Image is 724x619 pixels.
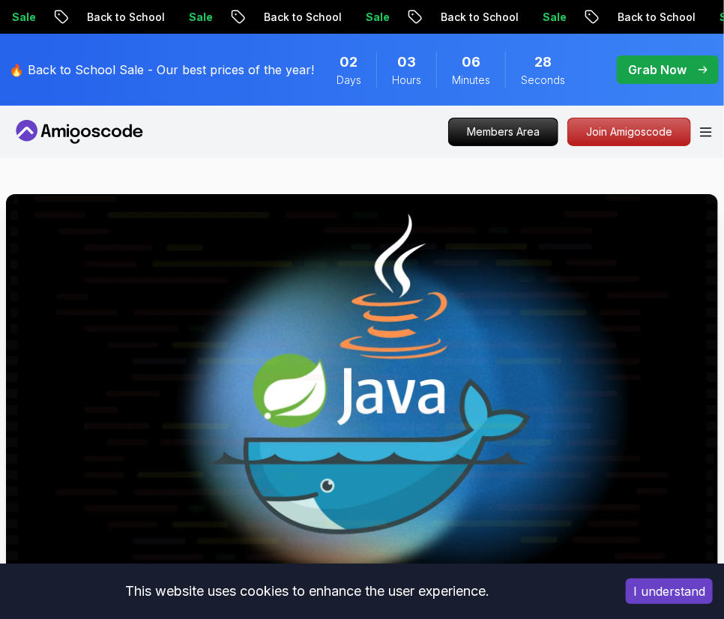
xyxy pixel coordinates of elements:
[429,10,531,25] p: Back to School
[531,10,579,25] p: Sale
[6,194,718,594] img: docker-for-java-developers_thumbnail
[448,118,558,146] a: Members Area
[337,73,361,88] span: Days
[177,10,225,25] p: Sale
[354,10,402,25] p: Sale
[449,118,558,145] p: Members Area
[521,73,565,88] span: Seconds
[628,61,687,79] p: Grab Now
[452,73,490,88] span: Minutes
[397,52,416,73] span: 3 Hours
[75,10,177,25] p: Back to School
[252,10,354,25] p: Back to School
[9,61,314,79] p: 🔥 Back to School Sale - Our best prices of the year!
[567,118,691,146] a: Join Amigoscode
[11,575,603,608] div: This website uses cookies to enhance the user experience.
[606,10,708,25] p: Back to School
[568,118,690,145] p: Join Amigoscode
[462,52,480,73] span: 6 Minutes
[534,52,552,73] span: 28 Seconds
[626,579,713,604] button: Accept cookies
[392,73,421,88] span: Hours
[700,127,712,137] button: Open Menu
[340,52,358,73] span: 2 Days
